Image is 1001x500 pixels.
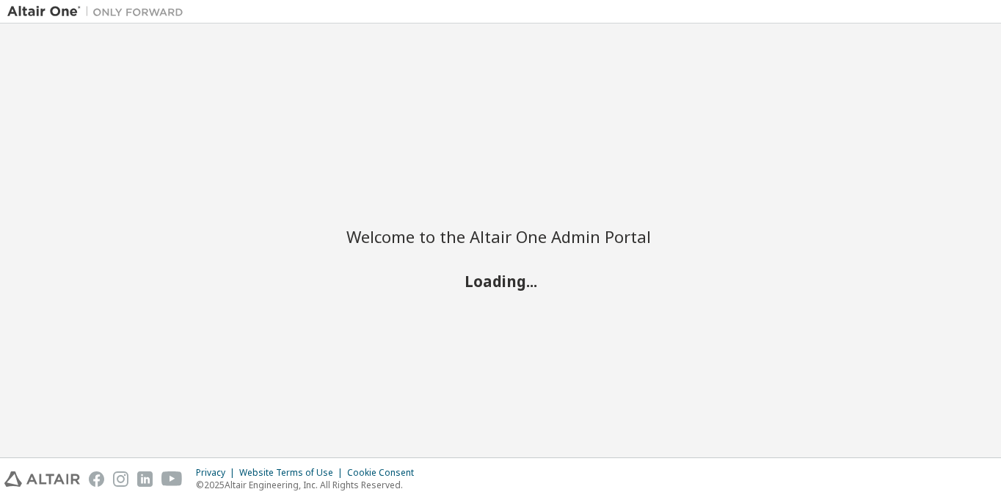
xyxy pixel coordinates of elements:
img: facebook.svg [89,471,104,487]
img: youtube.svg [161,471,183,487]
div: Website Terms of Use [239,467,347,479]
img: altair_logo.svg [4,471,80,487]
img: linkedin.svg [137,471,153,487]
img: instagram.svg [113,471,128,487]
h2: Loading... [346,271,655,290]
img: Altair One [7,4,191,19]
div: Cookie Consent [347,467,423,479]
div: Privacy [196,467,239,479]
p: © 2025 Altair Engineering, Inc. All Rights Reserved. [196,479,423,491]
h2: Welcome to the Altair One Admin Portal [346,226,655,247]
